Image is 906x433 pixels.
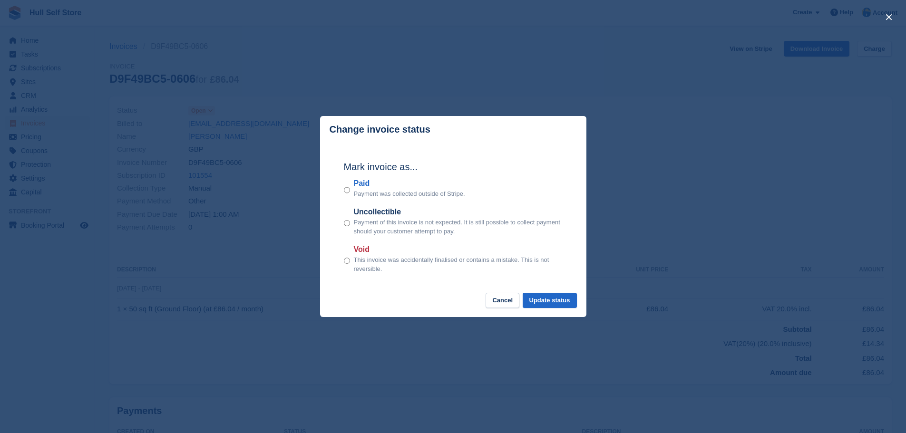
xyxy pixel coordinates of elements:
[523,293,577,308] button: Update status
[881,10,896,25] button: close
[354,218,563,236] p: Payment of this invoice is not expected. It is still possible to collect payment should your cust...
[354,189,465,199] p: Payment was collected outside of Stripe.
[354,255,563,274] p: This invoice was accidentally finalised or contains a mistake. This is not reversible.
[486,293,519,308] button: Cancel
[344,160,563,174] h2: Mark invoice as...
[330,124,430,135] p: Change invoice status
[354,178,465,189] label: Paid
[354,244,563,255] label: Void
[354,206,563,218] label: Uncollectible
